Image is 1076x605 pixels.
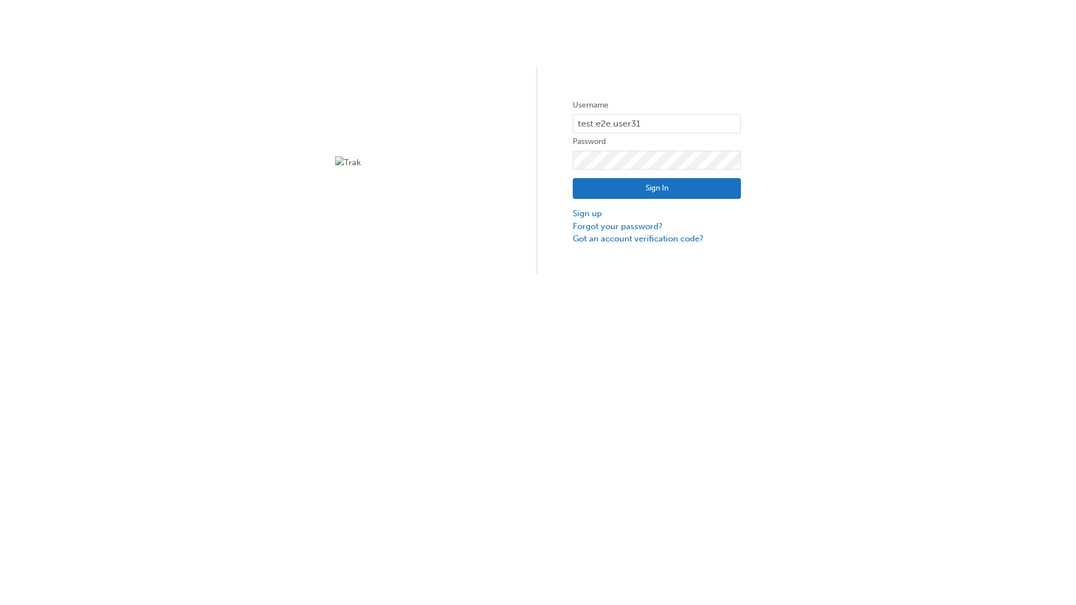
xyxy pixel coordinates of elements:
[573,114,741,133] input: Username
[573,220,741,233] a: Forgot your password?
[573,232,741,245] a: Got an account verification code?
[573,207,741,220] a: Sign up
[335,156,503,169] img: Trak
[573,135,741,148] label: Password
[573,178,741,199] button: Sign In
[573,99,741,112] label: Username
